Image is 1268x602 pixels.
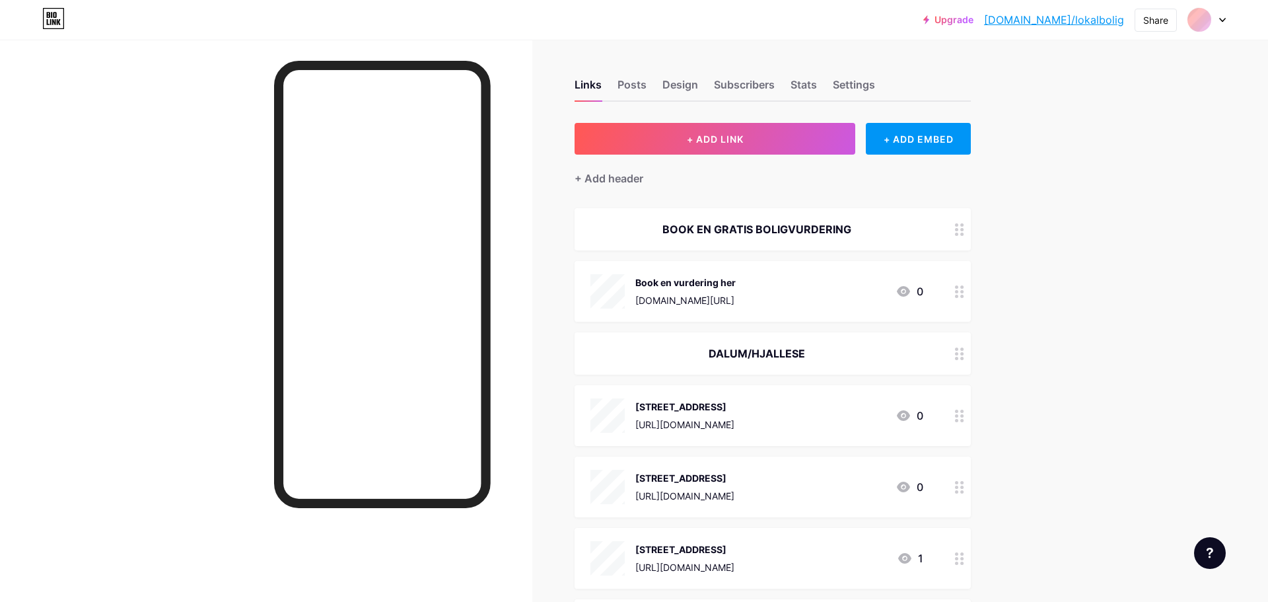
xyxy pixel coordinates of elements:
[662,77,698,100] div: Design
[575,77,602,100] div: Links
[590,221,923,237] div: BOOK EN GRATIS BOLIGVURDERING
[635,293,736,307] div: [DOMAIN_NAME][URL]
[687,133,744,145] span: + ADD LINK
[1143,13,1168,27] div: Share
[575,170,643,186] div: + Add header
[635,400,734,414] div: [STREET_ADDRESS]
[635,560,734,574] div: [URL][DOMAIN_NAME]
[635,471,734,485] div: [STREET_ADDRESS]
[635,543,734,556] div: [STREET_ADDRESS]
[791,77,817,100] div: Stats
[590,346,923,361] div: DALUM/HJALLESE
[617,77,647,100] div: Posts
[635,418,734,432] div: [URL][DOMAIN_NAME]
[714,77,775,100] div: Subscribers
[896,479,923,495] div: 0
[984,12,1124,28] a: [DOMAIN_NAME]/lokalbolig
[897,550,923,566] div: 1
[866,123,971,155] div: + ADD EMBED
[896,408,923,424] div: 0
[635,276,736,289] div: Book en vurdering her
[575,123,855,155] button: + ADD LINK
[635,489,734,503] div: [URL][DOMAIN_NAME]
[833,77,875,100] div: Settings
[923,15,973,25] a: Upgrade
[896,283,923,299] div: 0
